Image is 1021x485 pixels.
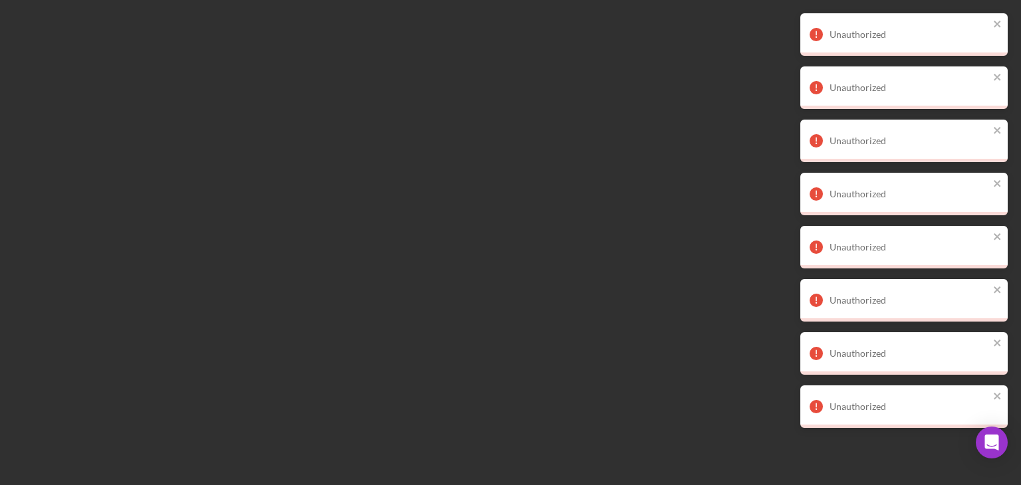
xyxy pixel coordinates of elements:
[993,178,1002,191] button: close
[993,72,1002,84] button: close
[830,242,989,252] div: Unauthorized
[993,125,1002,138] button: close
[830,29,989,40] div: Unauthorized
[993,391,1002,403] button: close
[830,189,989,199] div: Unauthorized
[993,231,1002,244] button: close
[830,136,989,146] div: Unauthorized
[976,427,1008,458] div: Open Intercom Messenger
[993,284,1002,297] button: close
[830,348,989,359] div: Unauthorized
[830,295,989,306] div: Unauthorized
[993,338,1002,350] button: close
[830,401,989,412] div: Unauthorized
[993,19,1002,31] button: close
[830,82,989,93] div: Unauthorized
